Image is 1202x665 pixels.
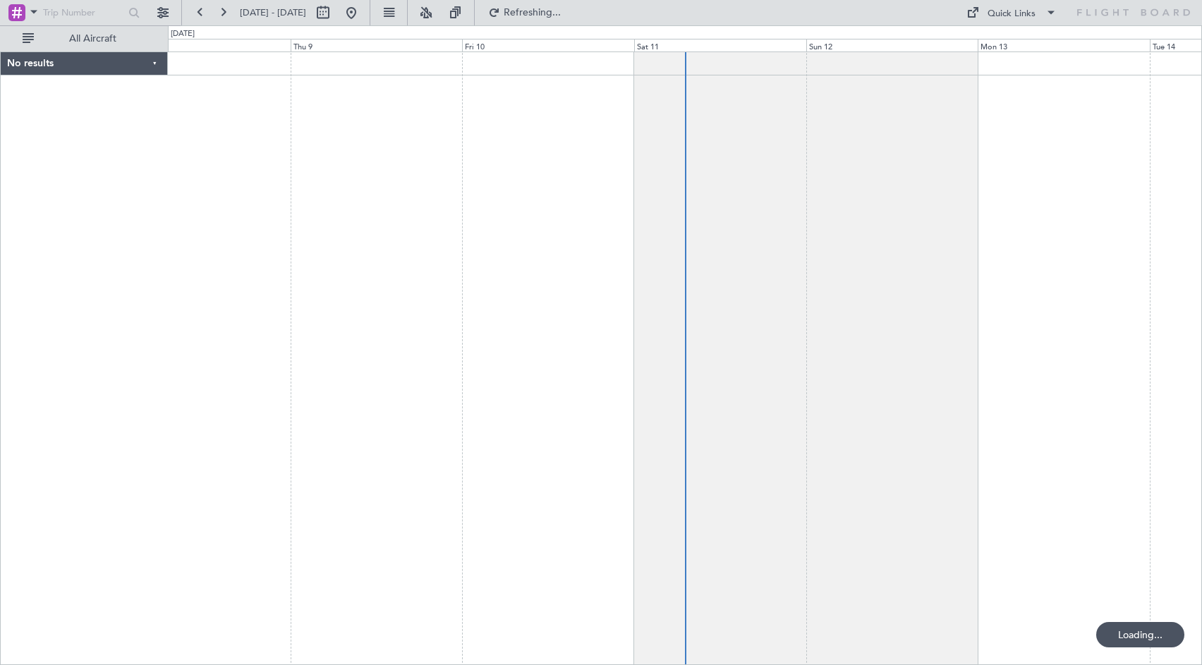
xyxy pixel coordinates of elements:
span: Refreshing... [503,8,562,18]
div: Sun 12 [806,39,978,51]
button: Quick Links [959,1,1064,24]
div: Thu 9 [291,39,463,51]
input: Trip Number [43,2,124,23]
div: Quick Links [988,7,1036,21]
span: All Aircraft [37,34,149,44]
div: Fri 10 [462,39,634,51]
div: Loading... [1096,622,1184,647]
div: [DATE] [171,28,195,40]
button: All Aircraft [16,28,153,50]
div: Wed 8 [119,39,291,51]
span: [DATE] - [DATE] [240,6,306,19]
div: Mon 13 [978,39,1150,51]
button: Refreshing... [482,1,566,24]
div: Sat 11 [634,39,806,51]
